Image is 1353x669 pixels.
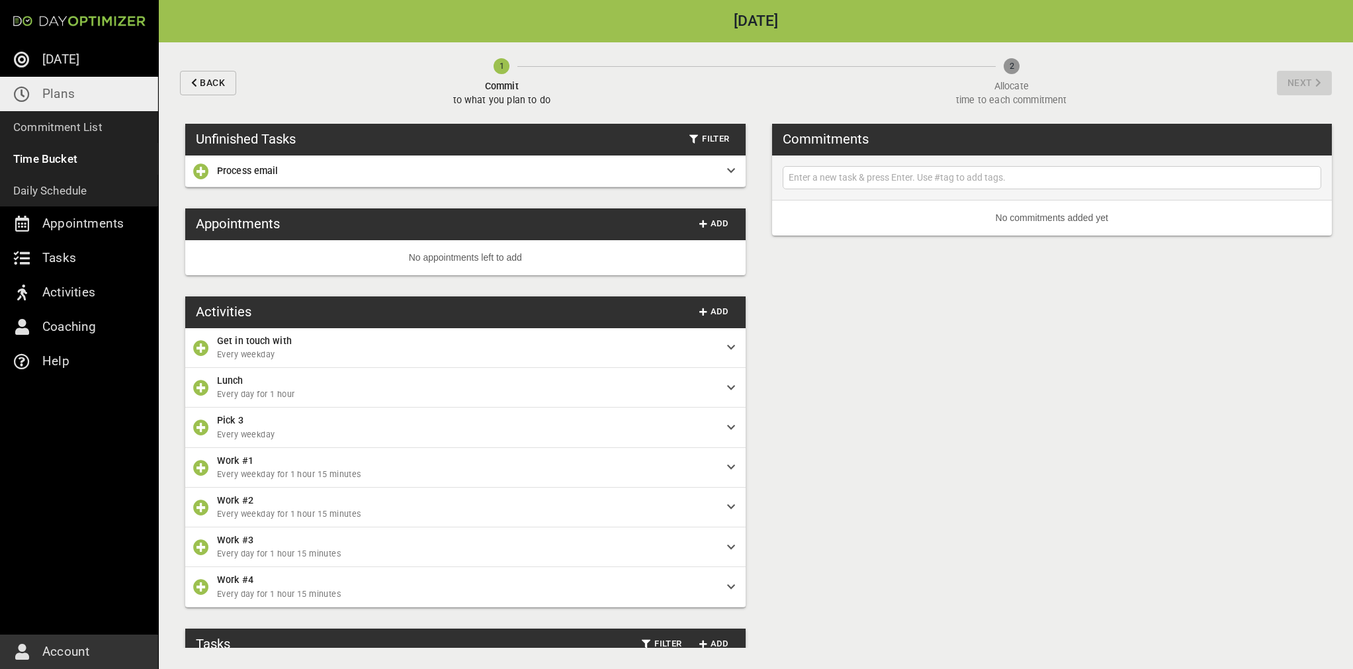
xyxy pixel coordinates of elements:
span: Process email [217,165,278,176]
span: Pick 3 [217,415,243,425]
h3: Tasks [196,634,230,654]
button: Add [693,634,735,654]
p: [DATE] [42,49,79,70]
p: Daily Schedule [13,181,87,200]
span: Add [698,637,730,652]
button: Filter [684,129,735,150]
span: Filter [642,637,682,652]
p: Account [42,641,89,662]
li: No commitments added yet [772,201,1332,236]
h3: Commitments [783,129,869,149]
button: Add [693,214,735,234]
span: Every weekday [217,348,717,362]
span: Every day for 1 hour 15 minutes [217,547,717,561]
span: Every day for 1 hour [217,388,717,402]
img: Day Optimizer [13,16,146,26]
p: Time Bucket [13,150,77,168]
p: Help [42,351,69,372]
button: Filter [636,634,687,654]
button: Back [180,71,236,95]
span: Every weekday [217,428,717,442]
input: Enter a new task & press Enter. Use #tag to add tags. [786,169,1319,186]
p: Appointments [42,213,124,234]
div: Work #1Every weekday for 1 hour 15 minutes [185,448,746,488]
div: Get in touch withEvery weekday [185,328,746,368]
span: Back [200,75,225,91]
span: Every weekday for 1 hour 15 minutes [217,468,717,482]
span: Every weekday for 1 hour 15 minutes [217,508,717,521]
div: Work #2Every weekday for 1 hour 15 minutes [185,488,746,527]
h2: [DATE] [159,14,1353,29]
text: 1 [500,61,504,71]
p: to what you plan to do [453,93,550,107]
span: Get in touch with [217,335,292,346]
div: Work #3Every day for 1 hour 15 minutes [185,527,746,567]
p: Commitment List [13,118,103,136]
div: LunchEvery day for 1 hour [185,368,746,408]
div: Process email [185,156,746,187]
div: Work #4Every day for 1 hour 15 minutes [185,567,746,607]
h3: Activities [196,302,251,322]
span: Work #3 [217,535,253,545]
p: Tasks [42,247,76,269]
span: Work #2 [217,495,253,506]
button: Add [693,302,735,322]
span: Add [698,304,730,320]
span: Commit [453,79,550,93]
span: Work #4 [217,574,253,585]
p: Activities [42,282,95,303]
div: Pick 3Every weekday [185,408,746,447]
span: Lunch [217,375,243,386]
li: No appointments left to add [185,240,746,275]
span: Filter [689,132,730,147]
h3: Appointments [196,214,280,234]
span: Work #1 [217,455,253,466]
button: Committo what you plan to do [241,42,762,124]
h3: Unfinished Tasks [196,129,296,149]
p: Plans [42,83,75,105]
span: Every day for 1 hour 15 minutes [217,588,717,602]
span: Add [698,216,730,232]
p: Coaching [42,316,97,337]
